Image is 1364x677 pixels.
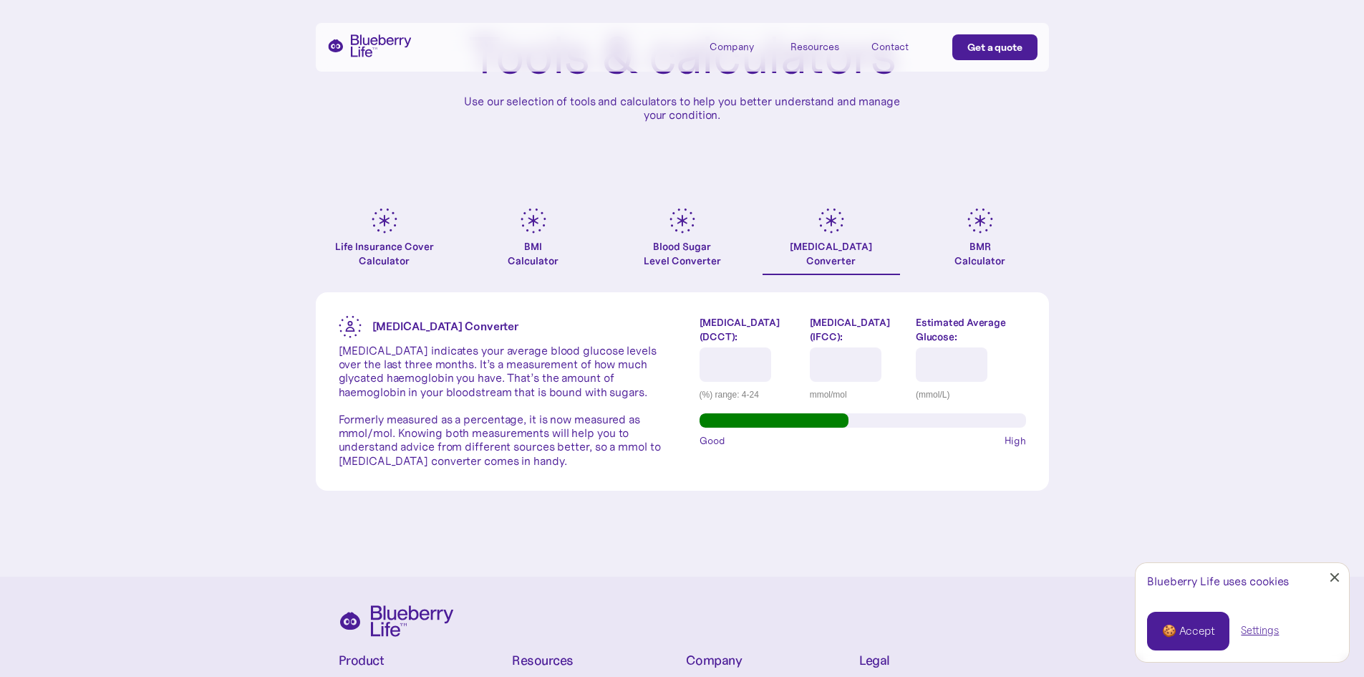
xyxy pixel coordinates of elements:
[810,315,905,344] label: [MEDICAL_DATA] (IFCC):
[686,654,853,668] h4: Company
[916,315,1025,344] label: Estimated Average Glucose:
[1005,433,1026,448] span: High
[1241,623,1279,638] a: Settings
[465,208,602,275] a: BMICalculator
[967,40,1022,54] div: Get a quote
[810,388,905,402] div: mmol/mol
[316,208,453,275] a: Life Insurance Cover Calculator
[952,34,1037,60] a: Get a quote
[710,34,774,58] div: Company
[700,315,799,344] label: [MEDICAL_DATA] (DCCT):
[859,654,1026,668] h4: Legal
[339,654,506,668] h4: Product
[763,208,900,275] a: [MEDICAL_DATA]Converter
[790,41,839,53] div: Resources
[710,41,754,53] div: Company
[327,34,412,57] a: home
[508,239,558,268] div: BMI Calculator
[372,319,519,333] strong: [MEDICAL_DATA] Converter
[790,34,855,58] div: Resources
[1147,612,1229,650] a: 🍪 Accept
[1162,623,1214,639] div: 🍪 Accept
[871,41,909,53] div: Contact
[644,239,721,268] div: Blood Sugar Level Converter
[468,29,896,83] h1: Tools & calculators
[916,388,1025,402] div: (mmol/L)
[453,95,911,122] p: Use our selection of tools and calculators to help you better understand and manage your condition.
[700,388,799,402] div: (%) range: 4-24
[339,344,665,468] p: [MEDICAL_DATA] indicates your average blood glucose levels over the last three months. It’s a mea...
[911,208,1049,275] a: BMRCalculator
[790,239,872,268] div: [MEDICAL_DATA] Converter
[871,34,936,58] a: Contact
[954,239,1005,268] div: BMR Calculator
[1335,577,1335,578] div: Close Cookie Popup
[1147,575,1338,588] div: Blueberry Life uses cookies
[316,239,453,268] div: Life Insurance Cover Calculator
[700,433,725,448] span: Good
[614,208,751,275] a: Blood SugarLevel Converter
[512,654,679,668] h4: Resources
[1320,563,1349,592] a: Close Cookie Popup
